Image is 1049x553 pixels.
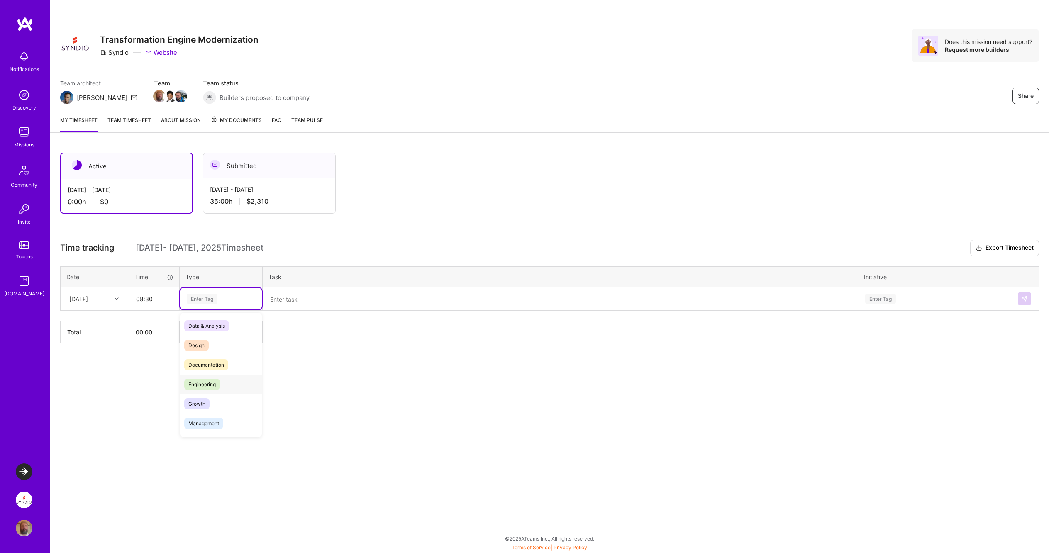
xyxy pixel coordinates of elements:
img: Avatar [918,36,938,56]
i: icon Chevron [115,297,119,301]
span: Team architect [60,79,137,88]
button: Export Timesheet [970,240,1039,256]
th: Total [61,321,129,343]
img: Team Member Avatar [153,90,166,102]
img: logo [17,17,33,32]
a: Website [145,48,177,57]
th: 00:00 [129,321,180,343]
a: Team Pulse [291,116,323,132]
div: Enter Tag [187,292,217,305]
i: icon Download [976,244,982,253]
a: Team Member Avatar [165,89,176,103]
img: Builders proposed to company [203,91,216,104]
div: Notifications [10,65,39,73]
span: $2,310 [246,197,268,206]
img: Team Architect [60,91,73,104]
div: © 2025 ATeams Inc., All rights reserved. [50,528,1049,549]
img: Company Logo [60,29,90,59]
span: Team [154,79,186,88]
i: icon CompanyGray [100,49,107,56]
div: Request more builders [945,46,1032,54]
img: Submit [1021,295,1028,302]
a: About Mission [161,116,201,132]
a: Terms of Service [512,544,551,551]
div: Initiative [864,273,1005,281]
div: Enter Tag [865,292,896,305]
img: Invite [16,201,32,217]
span: $0 [100,197,108,206]
span: Growth [184,398,210,409]
div: Community [11,180,37,189]
div: 0:00 h [68,197,185,206]
span: [DATE] - [DATE] , 2025 Timesheet [136,243,263,253]
th: Date [61,266,129,287]
a: Privacy Policy [554,544,587,551]
div: [PERSON_NAME] [77,93,127,102]
div: [DATE] - [DATE] [68,185,185,194]
img: Syndio: Transformation Engine Modernization [16,492,32,508]
div: [DATE] - [DATE] [210,185,329,194]
img: guide book [16,273,32,289]
div: Tokens [16,252,33,261]
a: Syndio: Transformation Engine Modernization [14,492,34,508]
div: Time [135,273,173,281]
div: [DOMAIN_NAME] [4,289,44,298]
div: Submitted [203,153,335,178]
span: Data & Analysis [184,320,229,331]
div: Does this mission need support? [945,38,1032,46]
span: Design [184,340,209,351]
img: Team Member Avatar [164,90,176,102]
div: 35:00 h [210,197,329,206]
div: Missions [14,140,34,149]
img: bell [16,48,32,65]
span: | [512,544,587,551]
th: Type [180,266,263,287]
a: Team Member Avatar [154,89,165,103]
span: Management [184,418,223,429]
input: HH:MM [129,288,179,310]
i: icon Mail [131,94,137,101]
div: Syndio [100,48,129,57]
span: Time tracking [60,243,114,253]
img: Submitted [210,160,220,170]
div: Invite [18,217,31,226]
a: Team Member Avatar [176,89,186,103]
a: User Avatar [14,520,34,536]
div: [DATE] [69,295,88,303]
img: LaunchDarkly: Backend and Fullstack Support [16,463,32,480]
a: LaunchDarkly: Backend and Fullstack Support [14,463,34,480]
div: Discovery [12,103,36,112]
span: Documentation [184,359,228,370]
div: Active [61,153,192,179]
h3: Transformation Engine Modernization [100,34,259,45]
a: FAQ [272,116,281,132]
span: Team Pulse [291,117,323,123]
a: Team timesheet [107,116,151,132]
img: teamwork [16,124,32,140]
button: Share [1012,88,1039,104]
span: Engineering [184,379,220,390]
a: My timesheet [60,116,98,132]
span: My Documents [211,116,262,125]
span: Builders proposed to company [220,93,310,102]
img: Community [14,161,34,180]
img: Team Member Avatar [175,90,187,102]
a: My Documents [211,116,262,132]
img: discovery [16,87,32,103]
img: tokens [19,241,29,249]
img: User Avatar [16,520,32,536]
span: Share [1018,92,1034,100]
th: Task [263,266,858,287]
img: Active [72,160,82,170]
span: Team status [203,79,310,88]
